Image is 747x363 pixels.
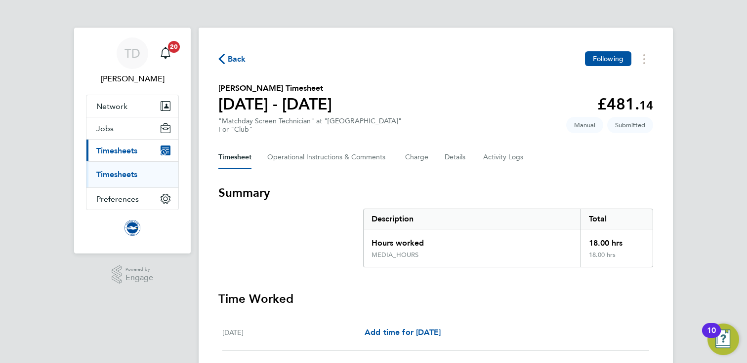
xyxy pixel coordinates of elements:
button: Preferences [86,188,178,210]
span: 20 [168,41,180,53]
h3: Summary [218,185,653,201]
a: Powered byEngage [112,265,154,284]
button: Following [585,51,631,66]
a: Add time for [DATE] [365,327,441,338]
button: Network [86,95,178,117]
span: This timesheet is Submitted. [607,117,653,133]
button: Open Resource Center, 10 new notifications [707,324,739,355]
span: Timesheets [96,146,137,155]
div: For "Club" [218,125,402,134]
button: Back [218,53,246,65]
div: Timesheets [86,161,178,187]
a: Go to home page [86,220,179,236]
div: MEDIA_HOURS [372,251,418,259]
button: Charge [405,145,429,169]
h3: Time Worked [218,291,653,307]
a: Timesheets [96,170,137,179]
a: 20 [156,37,175,69]
div: [DATE] [222,327,365,338]
button: Timesheets Menu [635,51,653,67]
div: 18.00 hrs [581,229,653,251]
button: Activity Logs [483,145,525,169]
button: Operational Instructions & Comments [267,145,389,169]
span: Powered by [125,265,153,274]
div: 18.00 hrs [581,251,653,267]
h2: [PERSON_NAME] Timesheet [218,82,332,94]
div: Description [364,209,581,229]
span: Preferences [96,194,139,204]
button: Jobs [86,117,178,139]
img: brightonandhovealbion-logo-retina.png [124,220,140,236]
div: "Matchday Screen Technician" at "[GEOGRAPHIC_DATA]" [218,117,402,134]
button: Timesheet [218,145,251,169]
a: TD[PERSON_NAME] [86,37,179,85]
span: Network [96,102,127,111]
span: Add time for [DATE] [365,327,441,337]
span: Jobs [96,124,114,133]
button: Details [445,145,467,169]
div: Hours worked [364,229,581,251]
h1: [DATE] - [DATE] [218,94,332,114]
nav: Main navigation [74,28,191,254]
span: 14 [639,98,653,112]
div: 10 [707,330,716,343]
span: Engage [125,274,153,282]
button: Timesheets [86,140,178,161]
span: This timesheet was manually created. [566,117,603,133]
span: TD [124,47,140,60]
span: Back [228,53,246,65]
span: Following [593,54,623,63]
div: Summary [363,209,653,267]
app-decimal: £481. [597,95,653,113]
span: Tim Dudding [86,73,179,85]
div: Total [581,209,653,229]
